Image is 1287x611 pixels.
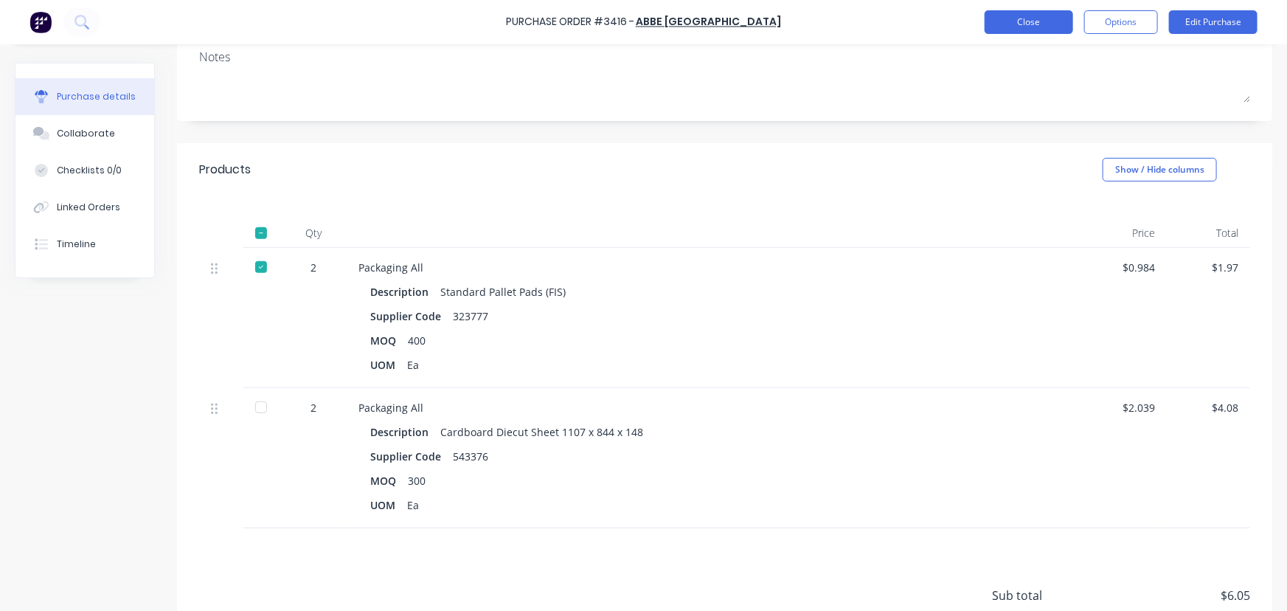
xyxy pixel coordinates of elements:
[1096,260,1156,275] div: $0.984
[358,400,1072,415] div: Packaging All
[370,470,408,491] div: MOQ
[453,446,488,467] div: 543376
[57,90,136,103] div: Purchase details
[440,281,566,303] div: Standard Pallet Pads (FIS)
[370,421,440,443] div: Description
[292,260,335,275] div: 2
[370,446,453,467] div: Supplier Code
[199,161,251,179] div: Products
[370,494,407,516] div: UOM
[358,260,1072,275] div: Packaging All
[1084,218,1168,248] div: Price
[408,470,426,491] div: 300
[57,238,96,251] div: Timeline
[636,15,781,30] a: ABBE [GEOGRAPHIC_DATA]
[15,226,154,263] button: Timeline
[292,400,335,415] div: 2
[370,305,453,327] div: Supplier Code
[370,354,407,376] div: UOM
[453,305,488,327] div: 323777
[57,164,122,177] div: Checklists 0/0
[370,281,440,303] div: Description
[440,421,643,443] div: Cardboard Diecut Sheet 1107 x 844 x 148
[1103,158,1217,182] button: Show / Hide columns
[1103,587,1250,604] span: $6.05
[506,15,634,30] div: Purchase Order #3416 -
[407,494,419,516] div: Ea
[992,587,1103,604] span: Sub total
[985,10,1073,34] button: Close
[1179,400,1239,415] div: $4.08
[15,78,154,115] button: Purchase details
[1168,218,1251,248] div: Total
[15,115,154,152] button: Collaborate
[30,11,52,33] img: Factory
[15,152,154,189] button: Checklists 0/0
[280,218,347,248] div: Qty
[1179,260,1239,275] div: $1.97
[57,127,115,140] div: Collaborate
[407,354,419,376] div: Ea
[199,48,1250,66] div: Notes
[57,201,120,214] div: Linked Orders
[370,330,408,351] div: MOQ
[15,189,154,226] button: Linked Orders
[408,330,426,351] div: 400
[1169,10,1257,34] button: Edit Purchase
[1096,400,1156,415] div: $2.039
[1084,10,1158,34] button: Options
